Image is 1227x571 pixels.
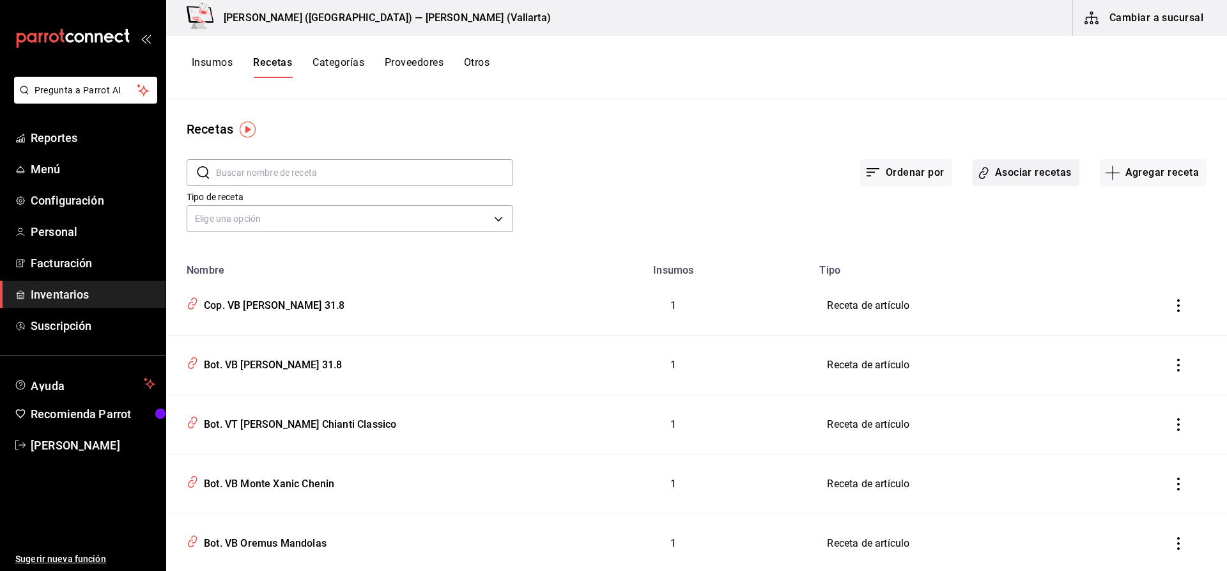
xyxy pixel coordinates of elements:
[313,56,364,78] button: Categorías
[187,192,513,201] label: Tipo de receta
[31,405,155,423] span: Recomienda Parrot
[535,256,812,276] th: Insumos
[670,299,676,311] span: 1
[199,293,344,313] div: Cop. VB [PERSON_NAME] 31.8
[812,276,1134,336] td: Receta de artículo
[9,93,157,106] a: Pregunta a Parrot AI
[216,160,513,185] input: Buscar nombre de receta
[31,286,155,303] span: Inventarios
[35,84,137,97] span: Pregunta a Parrot AI
[192,56,233,78] button: Insumos
[31,160,155,178] span: Menú
[670,537,676,549] span: 1
[670,418,676,430] span: 1
[670,478,676,490] span: 1
[15,552,155,566] span: Sugerir nueva función
[14,77,157,104] button: Pregunta a Parrot AI
[141,33,151,43] button: open_drawer_menu
[213,10,551,26] h3: [PERSON_NAME] ([GEOGRAPHIC_DATA]) — [PERSON_NAME] (Vallarta)
[187,205,513,232] div: Elige una opción
[187,120,233,139] div: Recetas
[812,395,1134,455] td: Receta de artículo
[31,254,155,272] span: Facturación
[385,56,444,78] button: Proveedores
[973,159,1079,186] button: Asociar recetas
[670,359,676,371] span: 1
[240,121,256,137] img: Tooltip marker
[1100,159,1207,186] button: Agregar receta
[860,159,952,186] button: Ordenar por
[31,437,155,454] span: [PERSON_NAME]
[166,256,535,276] th: Nombre
[812,336,1134,395] td: Receta de artículo
[199,531,327,551] div: Bot. VB Oremus Mandolas
[253,56,292,78] button: Recetas
[31,223,155,240] span: Personal
[464,56,490,78] button: Otros
[199,353,342,373] div: Bot. VB [PERSON_NAME] 31.8
[199,412,397,432] div: Bot. VT [PERSON_NAME] Chianti Classico
[199,472,334,492] div: Bot. VB Monte Xanic Chenin
[812,455,1134,514] td: Receta de artículo
[812,256,1134,276] th: Tipo
[31,376,139,391] span: Ayuda
[31,192,155,209] span: Configuración
[31,317,155,334] span: Suscripción
[192,56,490,78] div: navigation tabs
[31,129,155,146] span: Reportes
